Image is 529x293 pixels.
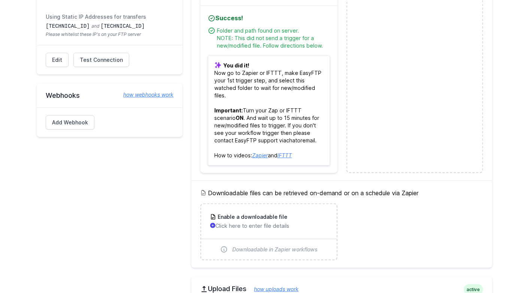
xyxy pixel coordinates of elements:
[46,31,173,37] span: Please whitelist these IP's on your FTP server
[101,23,145,29] code: [TECHNICAL_ID]
[116,91,173,99] a: how webhooks work
[73,53,129,67] a: Test Connection
[46,23,90,29] code: [TECHNICAL_ID]
[200,188,483,197] h5: Downloadable files can be retrieved on-demand or on a schedule via Zapier
[46,91,173,100] h2: Webhooks
[236,115,244,121] b: ON
[492,256,520,284] iframe: Drift Widget Chat Controller
[217,27,330,49] div: Folder and path found on server. NOTE: This did not send a trigger for a new/modified file. Follo...
[286,137,297,144] a: chat
[232,246,318,253] span: Downloadable in Zapier workflows
[277,152,292,158] a: IFTTT
[223,62,249,69] b: You did it!
[208,55,330,166] p: Now go to Zapier or IFTTT, make EasyFTP your 1st trigger step, and select this watched folder to ...
[46,13,173,21] dt: Using Static IP Addresses for transfers
[208,13,330,22] h4: Success!
[252,152,268,158] a: Zapier
[210,222,327,230] p: Click here to enter file details
[302,137,315,144] a: email
[201,204,336,260] a: Enable a downloadable file Click here to enter file details Downloadable in Zapier workflows
[216,213,287,221] h3: Enable a downloadable file
[46,115,94,130] a: Add Webhook
[80,56,123,64] span: Test Connection
[91,23,99,29] span: and
[214,107,243,114] b: Important:
[46,53,69,67] a: Edit
[247,286,299,292] a: how uploads work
